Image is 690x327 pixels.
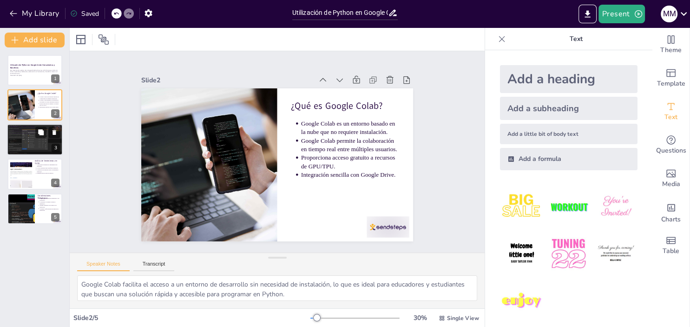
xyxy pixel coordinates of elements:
div: Saved [70,9,99,18]
div: 4 [7,159,62,189]
div: Add a table [652,229,690,262]
textarea: Google Colab facilita el acceso a un entorno de desarrollo sin necesidad de instalación, lo que e... [77,275,477,301]
p: Integración de Colab y Python [10,125,60,128]
p: Aplicación de análisis de sentimientos en encuestas. [37,164,59,167]
div: 5 [51,213,59,221]
div: 3 [52,144,60,152]
p: Google Colab permite la colaboración en tiempo real entre múltiples usuarios. [301,139,400,167]
img: 2.jpeg [547,185,590,228]
p: Procesamiento en la nube que optimiza recursos locales. [12,131,60,133]
img: 4.jpeg [500,232,543,275]
button: Export to PowerPoint [578,5,597,23]
p: Uso de TextBlob para clasificar respuestas. [37,167,59,169]
img: 3.jpeg [594,185,637,228]
span: Charts [661,214,681,225]
p: Considerar el contexto cultural y lingüístico. [39,201,59,204]
p: Consideraciones Pedagógicas [38,194,59,200]
span: Table [663,246,679,256]
div: Add a heading [500,65,637,93]
div: Add text boxes [652,95,690,128]
p: Soporte nativo para Python 3 y bibliotecas preinstaladas. [12,127,60,129]
p: Análisis de Sentimientos en Colab [35,160,59,165]
div: Add images, graphics, shapes or video [652,162,690,195]
p: Validar resultados con expertos en educación. [39,204,59,207]
div: 30 % [409,314,431,322]
p: Generated with [URL] [10,74,59,76]
div: Get real-time input from your audience [652,128,690,162]
p: Proporciona acceso gratuito a recursos de GPU/TPU. [39,103,59,106]
p: Esta presentación explora cómo Google Colab facilita el uso de Python para análisis de datos y ap... [10,69,59,74]
span: Text [664,112,677,122]
div: Slide 2 / 5 [73,314,310,322]
p: Google Colab permite la colaboración en tiempo real entre múltiples usuarios. [39,99,59,102]
p: Integración sencilla con Google Drive. [39,106,59,108]
div: Slide 2 [149,62,321,88]
img: 6.jpeg [594,232,637,275]
p: Integración sencilla con Google Drive. [298,173,397,192]
p: Text [509,28,643,50]
p: Google Colab es un entorno basado en la nube que no requiere instalación. [302,122,402,149]
div: Add a little bit of body text [500,124,637,144]
p: Asegurar la efectividad del análisis en educación. [39,208,59,211]
div: Layout [73,32,88,47]
button: Duplicate Slide [35,127,46,138]
button: Add slide [5,33,65,47]
img: 5.jpeg [547,232,590,275]
span: Position [98,34,109,45]
div: M M [661,6,677,22]
p: Generación de insights sobre la experiencia educativa. [37,169,59,172]
strong: Utilización de Python en Google Colab: Herramientas y Beneficios [10,64,55,69]
span: Media [662,179,680,189]
span: Template [657,79,685,89]
div: 2 [7,89,62,120]
div: 4 [51,179,59,187]
p: ¿Qué es Google Colab? [38,92,59,94]
span: Single View [447,314,479,322]
p: Complementar análisis cuantitativo con cualitativo. [39,197,59,200]
p: ¿Qué es Google Colab? [295,101,405,125]
input: Insert title [292,6,388,20]
p: Identificación de áreas de mejora. [37,173,59,174]
p: Visualización integrada para análisis de datos. [12,132,60,134]
button: Present [598,5,645,23]
button: Speaker Notes [77,261,130,271]
div: 2 [51,109,59,118]
p: Google Colab es un entorno basado en la nube que no requiere instalación. [39,96,59,99]
div: Add charts and graphs [652,195,690,229]
p: Posibilidad de instalar bibliotecas adicionales según sea necesario. [12,129,60,131]
div: 1 [7,55,62,86]
button: Transcript [133,261,175,271]
span: Theme [660,45,682,55]
div: 1 [51,74,59,83]
img: 1.jpeg [500,185,543,228]
div: 3 [7,124,63,155]
div: Add a subheading [500,97,637,120]
div: Add ready made slides [652,61,690,95]
div: Change the overall theme [652,28,690,61]
button: M M [661,5,677,23]
button: My Library [7,6,63,21]
span: Questions [656,146,686,156]
div: Add a formula [500,148,637,170]
img: 7.jpeg [500,280,543,323]
div: 5 [7,194,62,224]
button: Delete Slide [49,127,60,138]
p: Proporciona acceso gratuito a recursos de GPU/TPU. [299,156,399,183]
